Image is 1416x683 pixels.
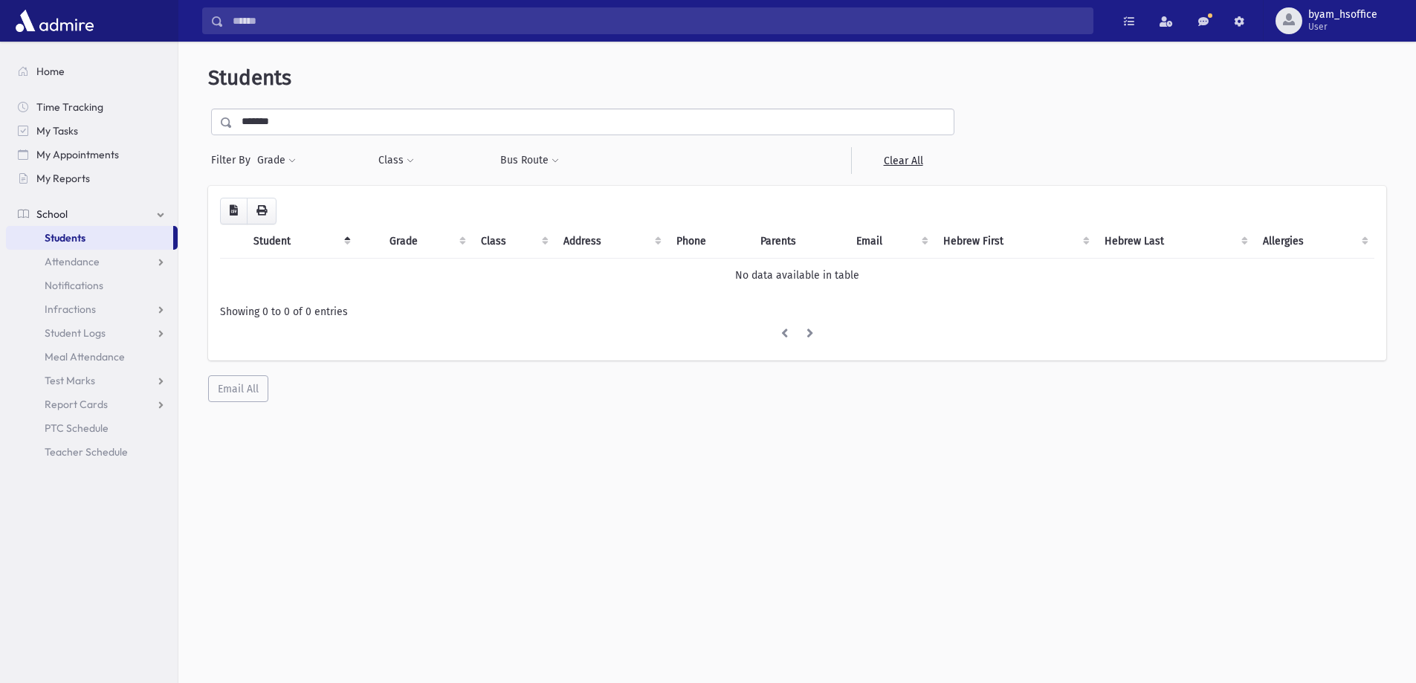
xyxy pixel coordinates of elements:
[6,345,178,369] a: Meal Attendance
[220,258,1374,292] td: No data available in table
[751,224,847,259] th: Parents
[6,166,178,190] a: My Reports
[667,224,751,259] th: Phone
[211,152,256,168] span: Filter By
[45,421,109,435] span: PTC Schedule
[6,202,178,226] a: School
[45,350,125,363] span: Meal Attendance
[1308,21,1377,33] span: User
[208,375,268,402] button: Email All
[6,143,178,166] a: My Appointments
[36,124,78,137] span: My Tasks
[934,224,1095,259] th: Hebrew First: activate to sort column ascending
[6,250,178,273] a: Attendance
[45,326,106,340] span: Student Logs
[378,147,415,174] button: Class
[36,100,103,114] span: Time Tracking
[6,392,178,416] a: Report Cards
[1254,224,1374,259] th: Allergies: activate to sort column ascending
[45,374,95,387] span: Test Marks
[6,369,178,392] a: Test Marks
[6,119,178,143] a: My Tasks
[6,95,178,119] a: Time Tracking
[36,148,119,161] span: My Appointments
[208,65,291,90] span: Students
[45,445,128,459] span: Teacher Schedule
[6,440,178,464] a: Teacher Schedule
[45,279,103,292] span: Notifications
[381,224,471,259] th: Grade: activate to sort column ascending
[6,273,178,297] a: Notifications
[6,297,178,321] a: Infractions
[245,224,357,259] th: Student: activate to sort column descending
[1308,9,1377,21] span: byam_hsoffice
[220,304,1374,320] div: Showing 0 to 0 of 0 entries
[45,231,85,245] span: Students
[847,224,934,259] th: Email: activate to sort column ascending
[500,147,560,174] button: Bus Route
[6,226,173,250] a: Students
[6,321,178,345] a: Student Logs
[45,255,100,268] span: Attendance
[555,224,667,259] th: Address: activate to sort column ascending
[12,6,97,36] img: AdmirePro
[36,172,90,185] span: My Reports
[247,198,277,224] button: Print
[224,7,1093,34] input: Search
[256,147,297,174] button: Grade
[220,198,248,224] button: CSV
[851,147,954,174] a: Clear All
[6,416,178,440] a: PTC Schedule
[36,207,68,221] span: School
[6,59,178,83] a: Home
[45,302,96,316] span: Infractions
[45,398,108,411] span: Report Cards
[472,224,555,259] th: Class: activate to sort column ascending
[36,65,65,78] span: Home
[1096,224,1255,259] th: Hebrew Last: activate to sort column ascending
